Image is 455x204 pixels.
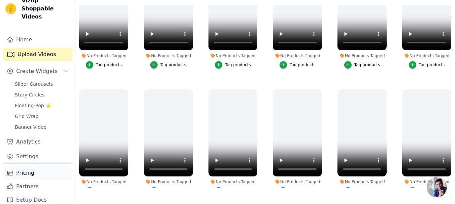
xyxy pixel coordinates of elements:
a: Upload Videos [3,48,72,61]
div: No Products Tagged [144,179,193,185]
a: Analytics [3,135,72,149]
div: No Products Tagged [337,53,387,58]
div: No Products Tagged [402,53,451,58]
div: No Products Tagged [337,179,387,185]
span: Floating-Pop ⭐ [15,102,51,109]
button: Tag products [150,187,186,195]
a: Banner Video [11,122,72,132]
a: Open chat [427,177,447,197]
span: Banner Video [15,124,46,130]
div: No Products Tagged [208,179,258,185]
button: Tag products [86,187,122,195]
a: Home [3,33,72,46]
div: Tag products [354,62,380,68]
div: No Products Tagged [79,53,128,58]
div: No Products Tagged [273,179,322,185]
a: Settings [3,150,72,163]
div: Tag products [225,62,251,68]
a: Pricing [3,166,72,180]
div: No Products Tagged [144,53,193,58]
span: Slider Carousels [15,81,53,87]
a: Grid Wrap [11,112,72,121]
img: Vizup [5,3,16,14]
button: Tag products [344,61,380,69]
span: Story Circles [15,91,44,98]
a: Partners [3,180,72,193]
button: Tag products [280,187,316,195]
button: Tag products [150,61,186,69]
button: Tag products [215,187,251,195]
div: Tag products [96,62,122,68]
button: Tag products [215,61,251,69]
div: Tag products [160,62,186,68]
a: Story Circles [11,90,72,99]
a: Floating-Pop ⭐ [11,101,72,110]
div: Tag products [419,62,445,68]
span: Create Widgets [16,67,58,75]
button: Create Widgets [3,65,72,78]
button: Tag products [280,61,316,69]
a: Slider Carousels [11,79,72,89]
div: No Products Tagged [208,53,258,58]
button: Tag products [344,187,380,195]
div: Tag products [290,62,316,68]
span: Grid Wrap [15,113,38,120]
div: No Products Tagged [402,179,451,185]
div: No Products Tagged [273,53,322,58]
button: Tag products [409,187,445,195]
div: No Products Tagged [79,179,128,185]
button: Tag products [86,61,122,69]
button: Tag products [409,61,445,69]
